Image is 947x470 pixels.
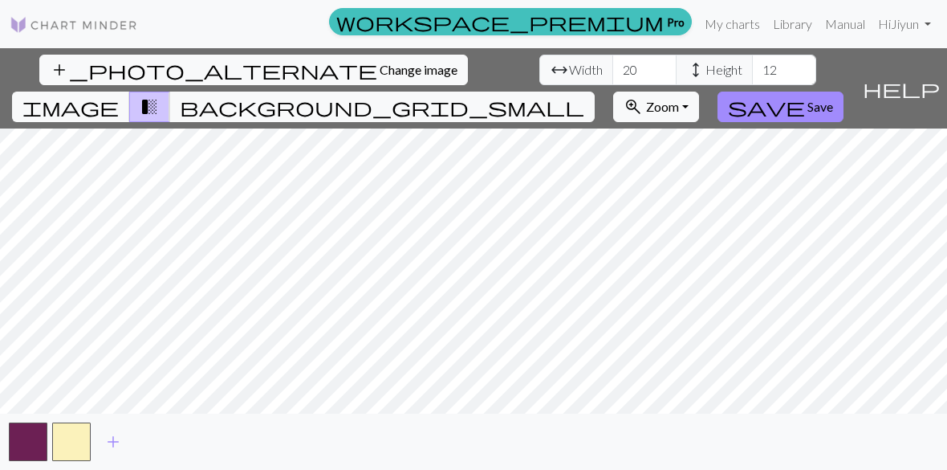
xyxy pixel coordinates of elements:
button: Save [717,92,843,122]
span: workspace_premium [336,10,664,33]
button: Zoom [613,92,699,122]
span: zoom_in [624,96,643,118]
a: Pro [329,8,692,35]
span: transition_fade [140,96,159,118]
span: arrow_range [550,59,569,81]
span: background_grid_small [180,96,584,118]
button: Help [856,48,947,129]
span: Height [705,60,742,80]
span: image [22,96,119,118]
span: Width [569,60,603,80]
span: Zoom [646,99,679,114]
span: Save [807,99,833,114]
button: Change image [39,55,468,85]
span: add_photo_alternate [50,59,377,81]
span: Change image [380,62,457,77]
span: add [104,431,123,453]
img: Logo [10,15,138,35]
a: My charts [698,8,766,40]
button: Add color [93,427,133,457]
span: save [728,96,805,118]
span: help [863,77,940,100]
a: Library [766,8,819,40]
a: HiJiyun [872,8,937,40]
span: height [686,59,705,81]
a: Manual [819,8,872,40]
